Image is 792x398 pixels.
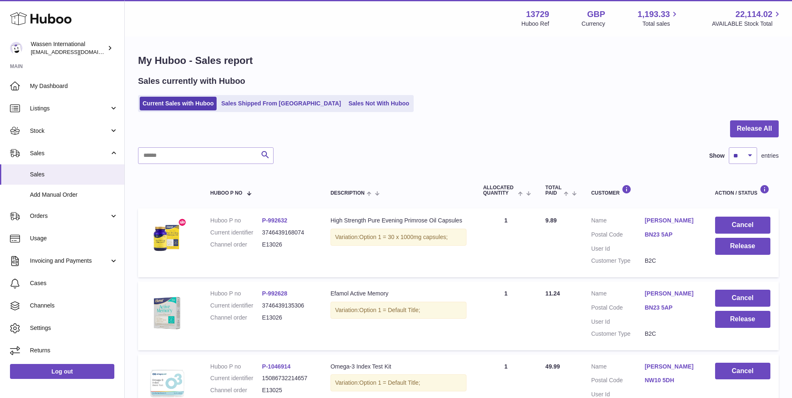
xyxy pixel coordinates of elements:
dt: Postal Code [591,304,645,314]
td: 1 [475,208,537,277]
div: Wassen International [31,40,106,56]
span: Cases [30,279,118,287]
span: entries [761,152,779,160]
div: Variation: [331,302,466,319]
span: Sales [30,171,118,178]
h2: Sales currently with Huboo [138,76,245,87]
div: Variation: [331,374,466,391]
span: Option 1 = 30 x 1000mg capsules; [359,234,448,240]
span: Option 1 = Default Title; [359,307,420,313]
span: Invoicing and Payments [30,257,109,265]
div: High Strength Pure Evening Primrose Oil Capsules [331,217,466,225]
a: Sales Shipped From [GEOGRAPHIC_DATA] [218,97,344,110]
button: Release [715,311,770,328]
span: Settings [30,324,118,332]
span: Total sales [642,20,679,28]
span: Description [331,190,365,196]
span: Orders [30,212,109,220]
span: 9.89 [545,217,557,224]
dt: Huboo P no [210,290,262,298]
a: P-992632 [262,217,287,224]
dt: Channel order [210,241,262,249]
dd: E13026 [262,314,314,322]
span: 11.24 [545,290,560,297]
div: Customer [591,185,698,196]
a: [PERSON_NAME] [645,363,698,371]
h1: My Huboo - Sales report [138,54,779,67]
a: P-992628 [262,290,287,297]
dt: Name [591,363,645,373]
span: Total paid [545,185,562,196]
td: 1 [475,281,537,350]
dd: B2C [645,330,698,338]
span: 1,193.33 [638,9,670,20]
dt: Postal Code [591,376,645,386]
strong: GBP [587,9,605,20]
strong: 13729 [526,9,549,20]
button: Cancel [715,290,770,307]
dd: E13026 [262,241,314,249]
span: Option 1 = Default Title; [359,379,420,386]
dd: 3746439135306 [262,302,314,310]
a: NW10 5DH [645,376,698,384]
span: Channels [30,302,118,310]
a: P-1046914 [262,363,291,370]
dd: B2C [645,257,698,265]
a: Current Sales with Huboo [140,97,217,110]
span: Returns [30,347,118,354]
button: Release All [730,120,779,137]
div: Efamol Active Memory [331,290,466,298]
label: Show [709,152,725,160]
a: Sales Not With Huboo [345,97,412,110]
dt: Current identifier [210,302,262,310]
img: EveningPrimroseOilCapsules_TopSanteLogo.png [146,217,188,258]
dd: E13025 [262,386,314,394]
dt: Customer Type [591,330,645,338]
div: Huboo Ref [521,20,549,28]
dt: Channel order [210,314,262,322]
span: Stock [30,127,109,135]
span: ALLOCATED Quantity [483,185,516,196]
dt: Name [591,290,645,300]
a: 22,114.02 AVAILABLE Stock Total [712,9,782,28]
span: 22,114.02 [735,9,772,20]
dt: User Id [591,318,645,326]
a: 1,193.33 Total sales [638,9,680,28]
button: Cancel [715,217,770,234]
span: Huboo P no [210,190,242,196]
a: [PERSON_NAME] [645,290,698,298]
dt: User Id [591,245,645,253]
span: Usage [30,234,118,242]
dt: Customer Type [591,257,645,265]
span: Add Manual Order [30,191,118,199]
span: Listings [30,105,109,112]
dt: Huboo P no [210,217,262,225]
dt: Name [591,217,645,227]
span: AVAILABLE Stock Total [712,20,782,28]
dt: Current identifier [210,374,262,382]
div: Variation: [331,229,466,246]
button: Cancel [715,363,770,380]
span: 49.99 [545,363,560,370]
button: Release [715,238,770,255]
img: Efamol_Active-Memory_8f073a75-25d3-4abb-aec7-57e4c4830bc6.png [146,290,188,331]
dt: Current identifier [210,229,262,237]
a: [PERSON_NAME] [645,217,698,225]
dt: Huboo P no [210,363,262,371]
div: Omega-3 Index Test Kit [331,363,466,371]
span: [EMAIL_ADDRESS][DOMAIN_NAME] [31,49,122,55]
div: Action / Status [715,185,770,196]
dd: 3746439168074 [262,229,314,237]
dd: 15086732214657 [262,374,314,382]
img: internalAdmin-13729@internal.huboo.com [10,42,22,54]
dt: Channel order [210,386,262,394]
span: Sales [30,149,109,157]
span: My Dashboard [30,82,118,90]
a: BN23 5AP [645,231,698,239]
a: Log out [10,364,114,379]
a: BN23 5AP [645,304,698,312]
dt: Postal Code [591,231,645,241]
div: Currency [582,20,605,28]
